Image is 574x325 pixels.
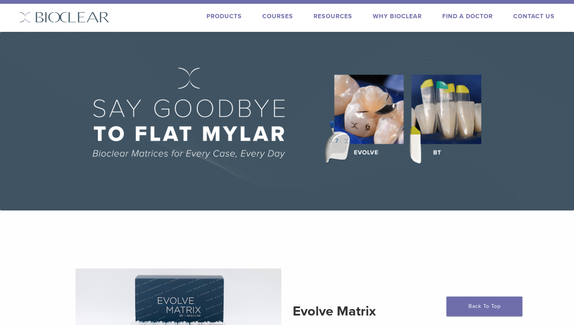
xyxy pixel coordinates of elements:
[373,13,422,20] a: Why Bioclear
[513,13,555,20] a: Contact Us
[262,13,293,20] a: Courses
[446,297,522,316] a: Back To Top
[293,302,499,320] h2: Evolve Matrix
[314,13,352,20] a: Resources
[19,12,109,23] img: Bioclear
[207,13,242,20] a: Products
[442,13,493,20] a: Find A Doctor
